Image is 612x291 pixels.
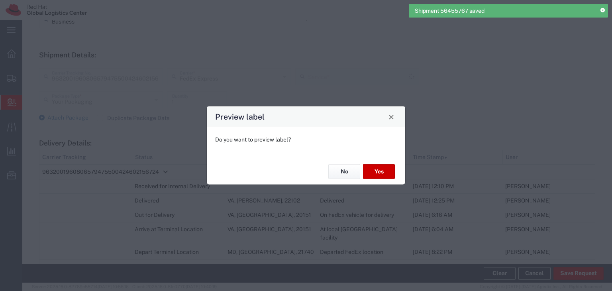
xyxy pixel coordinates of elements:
h4: Preview label [215,111,265,122]
span: Shipment 56455767 saved [415,7,484,15]
p: Do you want to preview label? [215,136,397,144]
button: No [328,164,360,179]
button: Close [386,111,397,122]
button: Yes [363,164,395,179]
